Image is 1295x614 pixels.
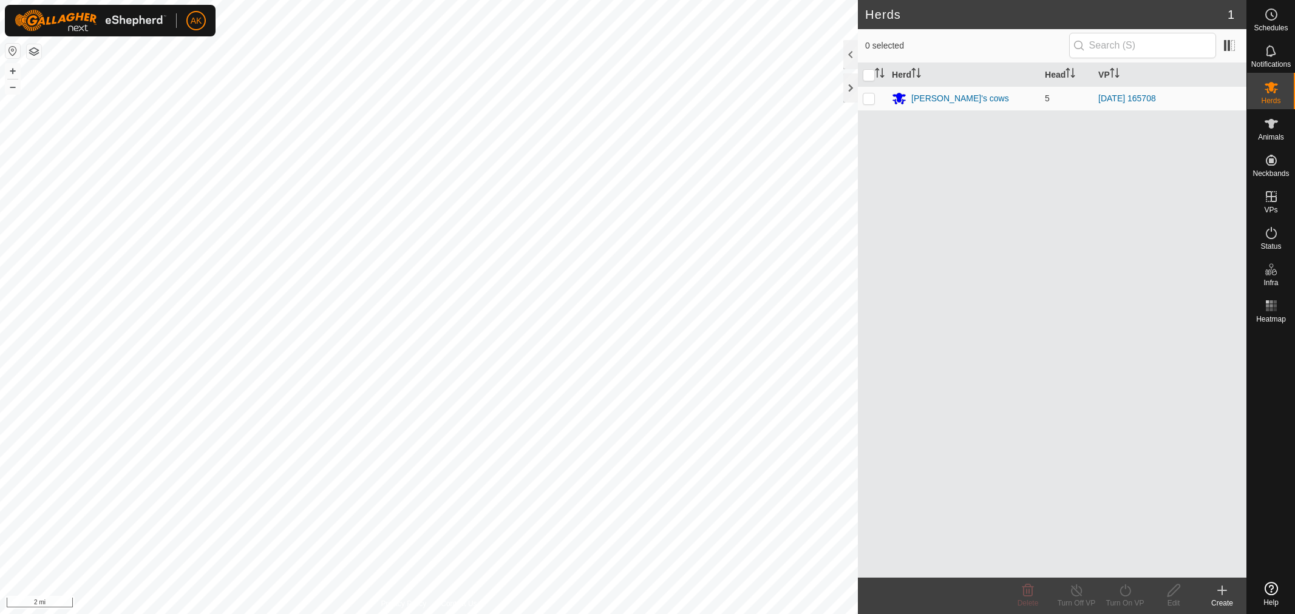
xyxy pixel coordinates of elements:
span: Notifications [1251,61,1291,68]
img: Gallagher Logo [15,10,166,32]
span: Help [1263,599,1279,606]
span: Infra [1263,279,1278,286]
p-sorticon: Activate to sort [1110,70,1120,79]
div: Edit [1149,598,1198,609]
span: Neckbands [1253,170,1289,177]
span: Schedules [1254,24,1288,32]
button: – [5,79,20,94]
span: AK [191,15,202,27]
p-sorticon: Activate to sort [911,70,921,79]
div: Create [1198,598,1246,609]
a: Contact Us [441,598,477,609]
span: Animals [1258,133,1284,141]
a: [DATE] 165708 [1098,93,1156,103]
button: Reset Map [5,44,20,58]
th: Herd [887,63,1040,87]
span: 1 [1228,5,1234,24]
span: Delete [1018,599,1039,607]
th: VP [1093,63,1246,87]
div: [PERSON_NAME]'s cows [911,92,1009,105]
a: Privacy Policy [381,598,427,609]
div: Turn On VP [1101,598,1149,609]
span: 5 [1045,93,1050,103]
div: Turn Off VP [1052,598,1101,609]
th: Head [1040,63,1093,87]
a: Help [1247,577,1295,611]
span: Heatmap [1256,315,1286,323]
h2: Herds [865,7,1228,22]
button: + [5,64,20,78]
span: 0 selected [865,39,1069,52]
p-sorticon: Activate to sort [1066,70,1075,79]
span: Herds [1261,97,1280,104]
p-sorticon: Activate to sort [875,70,885,79]
span: Status [1260,243,1281,250]
button: Map Layers [27,44,41,59]
span: VPs [1264,206,1277,214]
input: Search (S) [1069,33,1216,58]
